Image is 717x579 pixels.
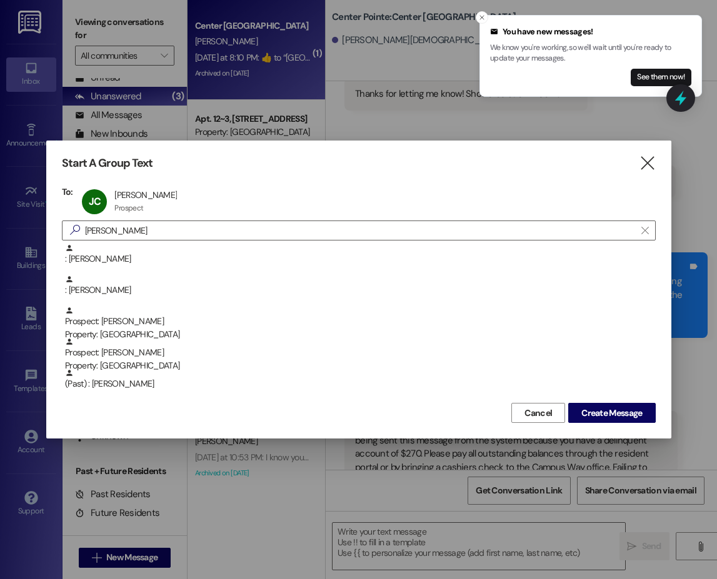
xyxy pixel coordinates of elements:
[65,369,656,390] div: (Past) : [PERSON_NAME]
[62,369,656,400] div: (Past) : [PERSON_NAME]
[581,407,642,420] span: Create Message
[65,224,85,237] i: 
[62,337,656,369] div: Prospect: [PERSON_NAME]Property: [GEOGRAPHIC_DATA]
[639,157,656,170] i: 
[89,195,101,208] span: JC
[62,306,656,337] div: Prospect: [PERSON_NAME]Property: [GEOGRAPHIC_DATA]
[631,69,691,86] button: See them now!
[65,328,656,341] div: Property: [GEOGRAPHIC_DATA]
[114,203,143,213] div: Prospect
[65,275,656,297] div: : [PERSON_NAME]
[62,244,656,275] div: : [PERSON_NAME]
[62,275,656,306] div: : [PERSON_NAME]
[511,403,565,423] button: Cancel
[635,221,655,240] button: Clear text
[476,11,488,24] button: Close toast
[65,337,656,373] div: Prospect: [PERSON_NAME]
[524,407,552,420] span: Cancel
[490,42,691,64] p: We know you're working, so we'll wait until you're ready to update your messages.
[490,26,691,38] div: You have new messages!
[114,189,177,200] div: [PERSON_NAME]
[85,222,635,239] input: Search for any contact or apartment
[568,403,655,423] button: Create Message
[62,186,73,197] h3: To:
[65,306,656,342] div: Prospect: [PERSON_NAME]
[641,225,648,235] i: 
[65,359,656,372] div: Property: [GEOGRAPHIC_DATA]
[65,244,656,265] div: : [PERSON_NAME]
[62,156,153,171] h3: Start A Group Text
